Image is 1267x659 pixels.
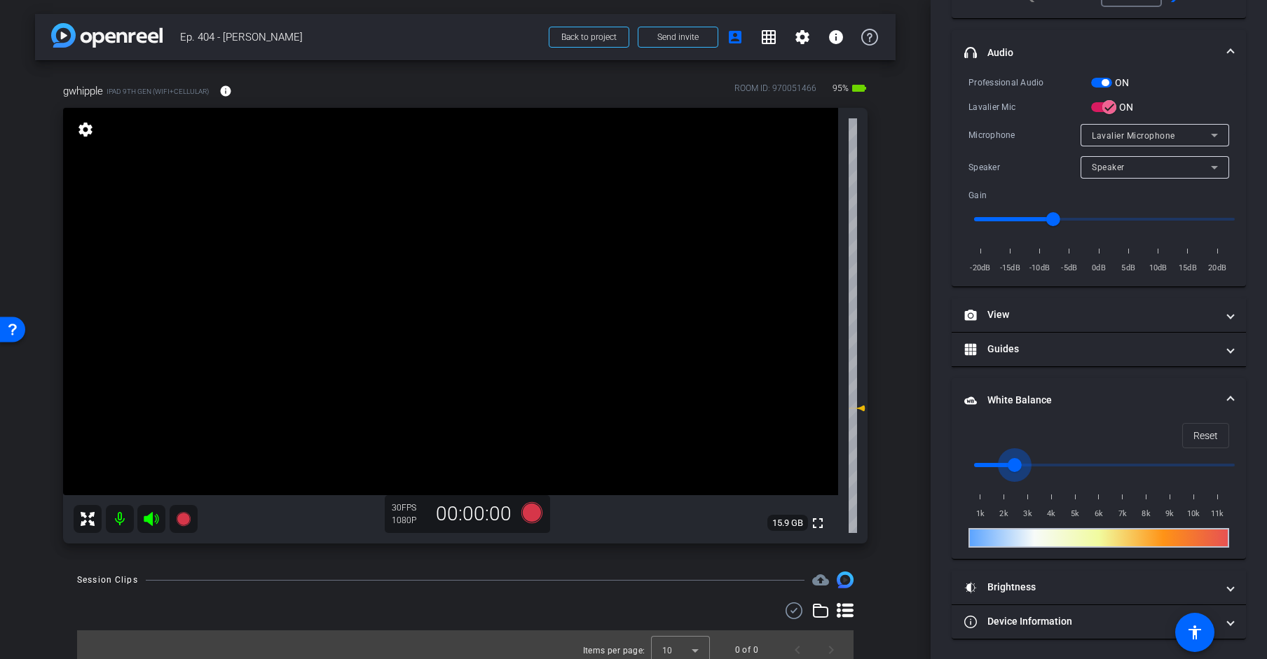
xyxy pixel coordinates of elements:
div: 1080P [392,515,427,526]
span: 4k [1039,507,1063,521]
span: 10k [1182,507,1205,521]
span: 5k [1063,507,1087,521]
span: 11k [1205,507,1229,521]
span: Reset [1193,422,1218,449]
div: Audio [952,75,1246,286]
label: ON [1116,100,1134,114]
mat-icon: info [219,85,232,97]
div: Session Clips [77,573,138,587]
mat-icon: battery_std [851,80,868,97]
span: 6k [1087,507,1111,521]
mat-panel-title: Brightness [964,580,1217,595]
div: 00:00:00 [427,502,521,526]
mat-icon: fullscreen [809,515,826,532]
mat-panel-title: Guides [964,342,1217,356]
mat-expansion-panel-header: Device Information [952,605,1246,639]
mat-icon: settings [794,29,811,46]
mat-icon: cloud_upload [812,571,829,588]
span: 3k [1016,507,1040,521]
span: Send invite [657,32,699,43]
span: Back to project [561,32,617,42]
span: 9k [1158,507,1182,521]
div: Professional Audio [968,76,1091,90]
div: 30 [392,502,427,513]
mat-icon: settings [76,121,95,138]
div: Gain [968,188,1091,202]
span: 95% [830,77,851,99]
span: 5dB [1116,261,1140,275]
mat-panel-title: White Balance [964,393,1217,408]
span: Lavalier Microphone [1092,131,1175,141]
span: 7k [1111,507,1135,521]
mat-expansion-panel-header: Guides [952,333,1246,366]
div: Speaker [968,160,1081,174]
mat-icon: accessibility [1186,624,1203,641]
mat-panel-title: Audio [964,46,1217,60]
mat-icon: account_box [727,29,744,46]
span: 20dB [1205,261,1229,275]
button: Back to project [549,27,629,48]
span: 2k [992,507,1016,521]
span: -10dB [1028,261,1052,275]
mat-panel-title: Device Information [964,614,1217,629]
mat-expansion-panel-header: White Balance [952,378,1246,423]
span: iPad 9th Gen (WiFi+Cellular) [107,86,209,97]
span: gwhipple [63,83,103,99]
span: -5dB [1057,261,1081,275]
mat-expansion-panel-header: Brightness [952,571,1246,604]
div: Items per page: [583,644,645,658]
mat-icon: grid_on [760,29,777,46]
label: ON [1112,76,1130,90]
span: 15dB [1176,261,1200,275]
span: -15dB [998,261,1022,275]
span: 10dB [1146,261,1170,275]
div: Microphone [968,128,1081,142]
span: Ep. 404 - [PERSON_NAME] [180,23,540,51]
div: 0 of 0 [735,643,758,657]
span: 0dB [1087,261,1111,275]
img: Session clips [837,571,854,588]
span: -20dB [968,261,992,275]
span: Speaker [1092,162,1125,172]
mat-expansion-panel-header: View [952,298,1246,332]
button: Reset [1182,423,1229,448]
button: Send invite [638,27,718,48]
mat-panel-title: View [964,307,1217,322]
mat-expansion-panel-header: Audio [952,30,1246,75]
span: 1k [968,507,992,521]
div: Lavalier Mic [968,100,1091,114]
div: ROOM ID: 970051466 [734,82,816,102]
div: White Balance [952,423,1246,559]
mat-icon: info [828,29,844,46]
span: 8k [1135,507,1158,521]
span: FPS [402,503,416,513]
span: Destinations for your clips [812,571,829,588]
span: 15.9 GB [767,515,808,532]
mat-icon: -8 dB [849,400,865,417]
img: app-logo [51,23,163,48]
